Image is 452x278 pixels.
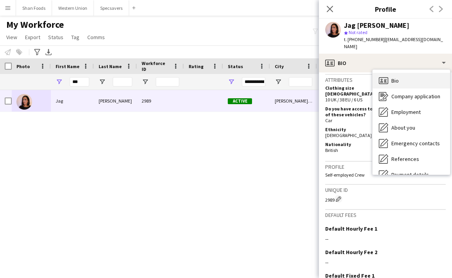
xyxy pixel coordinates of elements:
[391,77,399,84] span: Bio
[349,29,367,35] span: Not rated
[275,78,282,85] button: Open Filter Menu
[68,32,83,42] a: Tag
[325,141,382,147] h5: Nationality
[344,36,443,49] span: | [EMAIL_ADDRESS][DOMAIN_NAME]
[228,63,243,69] span: Status
[391,155,419,162] span: References
[113,77,132,87] input: Last Name Filter Input
[325,97,362,103] span: 10 UK / 38 EU / 6 US
[16,94,32,110] img: Jag Lagah
[44,47,53,57] app-action-btn: Export XLSX
[391,171,429,178] span: Payment details
[25,34,40,41] span: Export
[373,151,450,167] div: References
[325,235,446,242] div: --
[325,147,338,153] span: British
[325,106,382,117] h5: Do you have access to any of these vehicles?
[94,0,129,16] button: Specsavers
[3,32,20,42] a: View
[70,77,89,87] input: First Name Filter Input
[344,36,385,42] span: t. [PHONE_NUMBER]
[325,163,446,170] h3: Profile
[84,32,108,42] a: Comms
[319,4,452,14] h3: Profile
[270,90,317,112] div: [PERSON_NAME] Coldfield
[99,78,106,85] button: Open Filter Menu
[71,34,79,41] span: Tag
[142,60,170,72] span: Workforce ID
[344,22,409,29] div: Jag [PERSON_NAME]
[373,104,450,120] div: Employment
[391,124,415,131] span: About you
[373,167,450,182] div: Payment details
[325,172,446,178] p: Self-employed Crew
[228,98,252,104] span: Active
[56,63,79,69] span: First Name
[391,93,440,100] span: Company application
[289,77,312,87] input: City Filter Input
[99,63,122,69] span: Last Name
[325,225,377,232] h3: Default Hourly Fee 1
[94,90,137,112] div: [PERSON_NAME]
[317,90,364,112] div: [DATE]
[391,140,440,147] span: Emergency contacts
[319,54,452,72] div: Bio
[45,32,67,42] a: Status
[56,78,63,85] button: Open Filter Menu
[275,63,284,69] span: City
[22,32,43,42] a: Export
[325,117,332,123] span: Car
[6,19,64,31] span: My Workforce
[325,126,382,132] h5: Ethnicity
[373,120,450,135] div: About you
[16,0,52,16] button: Shan Foods
[325,85,382,97] h5: Clothing size [DEMOGRAPHIC_DATA]
[228,78,235,85] button: Open Filter Menu
[391,108,421,116] span: Employment
[156,77,179,87] input: Workforce ID Filter Input
[325,195,446,203] div: 2989
[16,63,30,69] span: Photo
[48,34,63,41] span: Status
[142,78,149,85] button: Open Filter Menu
[137,90,184,112] div: 2989
[373,135,450,151] div: Emergency contacts
[373,73,450,88] div: Bio
[325,249,377,256] h3: Default Hourly Fee 2
[325,132,372,138] span: [DEMOGRAPHIC_DATA]
[52,0,94,16] button: Western Union
[32,47,42,57] app-action-btn: Advanced filters
[51,90,94,112] div: Jag
[325,259,446,266] div: --
[373,88,450,104] div: Company application
[87,34,105,41] span: Comms
[325,186,446,193] h3: Unique ID
[325,76,446,83] h3: Attributes
[6,34,17,41] span: View
[189,63,203,69] span: Rating
[325,211,446,218] h3: Default fees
